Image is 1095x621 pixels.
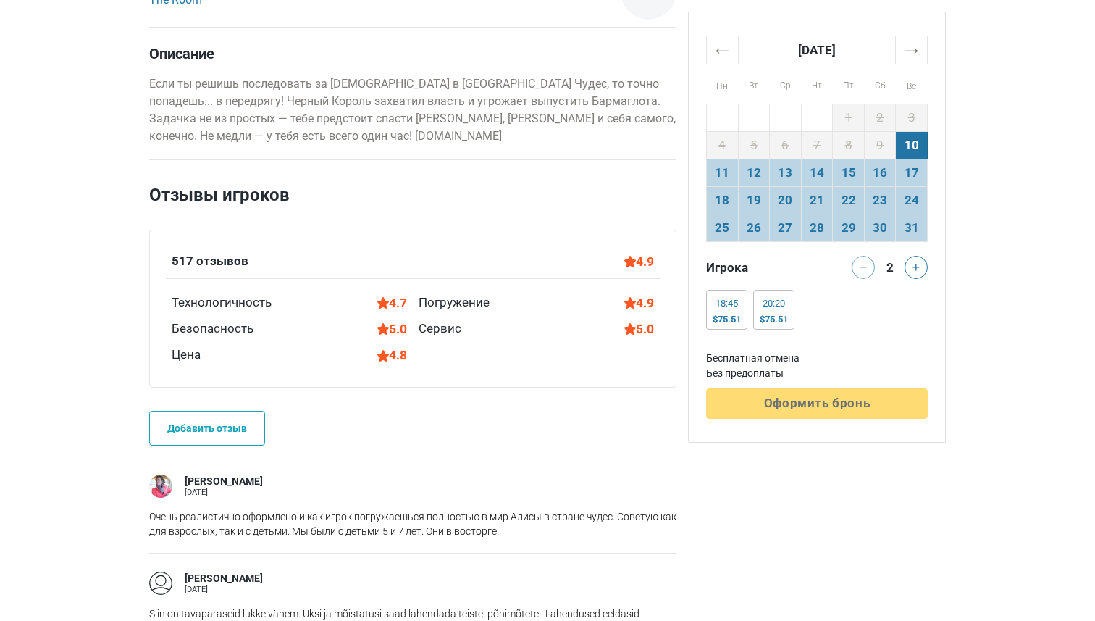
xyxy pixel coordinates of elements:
[833,159,865,186] td: 15
[149,75,676,145] p: Если ты решишь последовать за [DEMOGRAPHIC_DATA] в [GEOGRAPHIC_DATA] Чудес, то точно попадешь... ...
[801,214,833,241] td: 28
[185,488,263,496] div: [DATE]
[801,159,833,186] td: 14
[738,64,770,104] th: Вт
[377,346,407,364] div: 4.8
[760,314,788,325] div: $75.51
[770,159,802,186] td: 13
[149,45,676,62] h4: Описание
[706,366,928,381] td: Без предоплаты
[896,104,928,131] td: 3
[707,131,739,159] td: 4
[624,252,654,271] div: 4.9
[833,131,865,159] td: 8
[624,320,654,338] div: 5.0
[896,64,928,104] th: Вс
[149,182,676,230] h2: Отзывы игроков
[738,36,896,64] th: [DATE]
[738,159,770,186] td: 12
[770,131,802,159] td: 6
[149,509,676,538] p: Очень реалистично оформлено и как игрок погружаешься полностью в мир Алисы в стране чудес. Совету...
[770,64,802,104] th: Ср
[864,131,896,159] td: 9
[864,186,896,214] td: 23
[185,585,263,593] div: [DATE]
[707,159,739,186] td: 11
[185,475,263,489] div: [PERSON_NAME]
[172,320,253,338] div: Безопасность
[185,572,263,586] div: [PERSON_NAME]
[864,64,896,104] th: Сб
[707,186,739,214] td: 18
[172,293,272,312] div: Технологичность
[833,214,865,241] td: 29
[419,293,490,312] div: Погружение
[864,159,896,186] td: 16
[833,64,865,104] th: Пт
[172,346,201,364] div: Цена
[770,186,802,214] td: 20
[896,214,928,241] td: 31
[881,256,899,276] div: 2
[700,256,817,279] div: Игрока
[896,186,928,214] td: 24
[801,64,833,104] th: Чт
[707,64,739,104] th: Пн
[801,131,833,159] td: 7
[896,131,928,159] td: 10
[713,314,741,325] div: $75.51
[377,320,407,338] div: 5.0
[706,351,928,366] td: Бесплатная отмена
[419,320,461,338] div: Сервис
[760,298,788,309] div: 20:20
[172,252,248,271] div: 517 отзывов
[707,36,739,64] th: ←
[738,214,770,241] td: 26
[864,104,896,131] td: 2
[738,186,770,214] td: 19
[833,104,865,131] td: 1
[896,159,928,186] td: 17
[770,214,802,241] td: 27
[624,293,654,312] div: 4.9
[896,36,928,64] th: →
[713,298,741,309] div: 18:45
[864,214,896,241] td: 30
[377,293,407,312] div: 4.7
[149,411,265,446] a: Добавить отзыв
[833,186,865,214] td: 22
[707,214,739,241] td: 25
[738,131,770,159] td: 5
[801,186,833,214] td: 21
